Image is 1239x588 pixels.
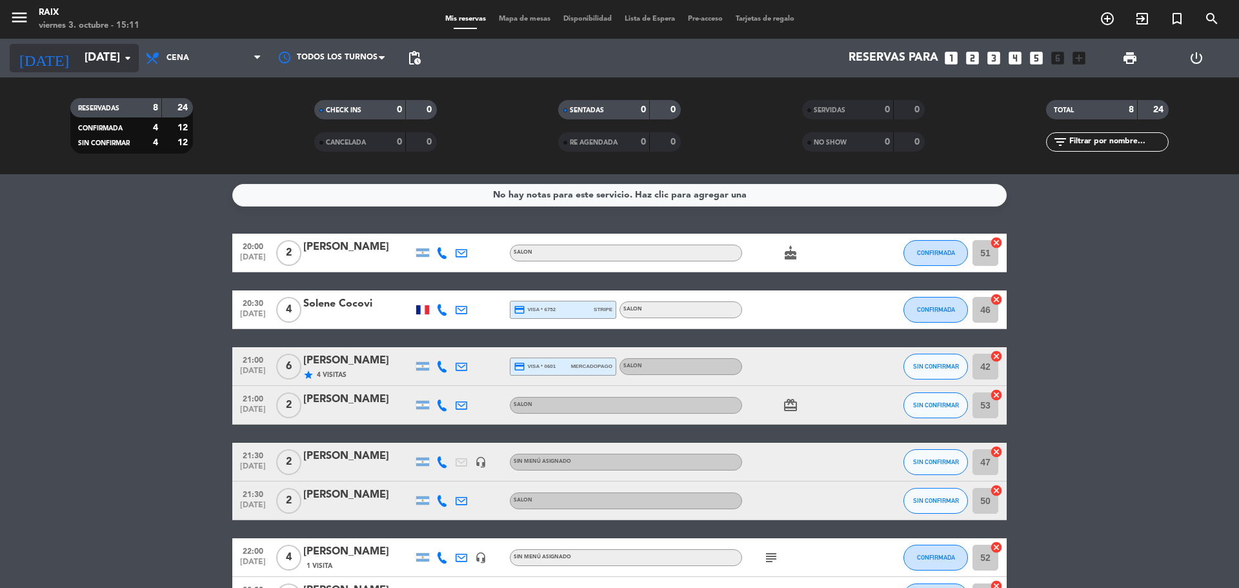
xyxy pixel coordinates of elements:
button: SIN CONFIRMAR [903,392,968,418]
button: menu [10,8,29,32]
div: [PERSON_NAME] [303,448,413,465]
span: SIN CONFIRMAR [913,363,959,370]
span: Tarjetas de regalo [729,15,801,23]
i: looks_3 [985,50,1002,66]
div: LOG OUT [1163,39,1229,77]
i: subject [763,550,779,565]
span: [DATE] [237,310,269,325]
strong: 24 [1153,105,1166,114]
span: SIN CONFIRMAR [913,458,959,465]
strong: 12 [177,138,190,147]
div: [PERSON_NAME] [303,239,413,256]
span: [DATE] [237,367,269,381]
span: [DATE] [237,462,269,477]
span: mercadopago [571,362,612,370]
i: cancel [990,445,1003,458]
span: RE AGENDADA [570,139,618,146]
i: [DATE] [10,44,78,72]
span: SIN CONFIRMAR [913,497,959,504]
span: Lista de Espera [618,15,681,23]
span: SALON [514,402,532,407]
button: SIN CONFIRMAR [903,449,968,475]
strong: 0 [914,105,922,114]
span: SERVIDAS [814,107,845,114]
span: 4 Visitas [317,370,347,380]
span: 4 [276,297,301,323]
i: cancel [990,236,1003,249]
span: 2 [276,449,301,475]
i: turned_in_not [1169,11,1185,26]
span: [DATE] [237,405,269,420]
i: search [1204,11,1220,26]
i: card_giftcard [783,398,798,413]
i: power_settings_new [1189,50,1204,66]
span: [DATE] [237,253,269,268]
span: Disponibilidad [557,15,618,23]
strong: 12 [177,123,190,132]
span: 20:00 [237,238,269,253]
strong: 0 [641,137,646,147]
i: cancel [990,541,1003,554]
span: 4 [276,545,301,571]
span: [DATE] [237,501,269,516]
i: exit_to_app [1134,11,1150,26]
span: SALON [514,250,532,255]
span: Sin menú asignado [514,459,571,464]
i: looks_6 [1049,50,1066,66]
span: 1 Visita [307,561,332,571]
strong: 0 [914,137,922,147]
span: SIN CONFIRMAR [78,140,130,147]
strong: 0 [397,105,402,114]
i: credit_card [514,361,525,372]
strong: 0 [885,105,890,114]
strong: 0 [670,105,678,114]
span: Mis reservas [439,15,492,23]
i: looks_5 [1028,50,1045,66]
span: TOTAL [1054,107,1074,114]
span: CONFIRMADA [917,249,955,256]
strong: 4 [153,138,158,147]
strong: 0 [670,137,678,147]
span: SALON [623,307,642,312]
i: cancel [990,389,1003,401]
strong: 4 [153,123,158,132]
div: [PERSON_NAME] [303,487,413,503]
span: visa * 6752 [514,304,556,316]
span: CONFIRMADA [917,554,955,561]
div: [PERSON_NAME] [303,352,413,369]
span: Reservas para [849,52,938,65]
i: cancel [990,350,1003,363]
span: CANCELADA [326,139,366,146]
i: credit_card [514,304,525,316]
span: SALON [623,363,642,369]
span: 21:00 [237,390,269,405]
span: 20:30 [237,295,269,310]
i: headset_mic [475,456,487,468]
span: Sin menú asignado [514,554,571,560]
input: Filtrar por nombre... [1068,135,1168,149]
strong: 24 [177,103,190,112]
i: add_box [1071,50,1087,66]
i: filter_list [1053,134,1068,150]
span: 21:00 [237,352,269,367]
div: No hay notas para este servicio. Haz clic para agregar una [493,188,747,203]
i: cancel [990,293,1003,306]
span: 21:30 [237,447,269,462]
span: Pre-acceso [681,15,729,23]
i: add_circle_outline [1100,11,1115,26]
span: Mapa de mesas [492,15,557,23]
span: CONFIRMADA [78,125,123,132]
strong: 0 [885,137,890,147]
span: 22:00 [237,543,269,558]
button: CONFIRMADA [903,240,968,266]
i: cancel [990,484,1003,497]
span: pending_actions [407,50,422,66]
strong: 0 [397,137,402,147]
span: SIN CONFIRMAR [913,401,959,409]
span: 2 [276,488,301,514]
i: star [303,370,314,380]
button: SIN CONFIRMAR [903,488,968,514]
span: 2 [276,240,301,266]
span: RESERVADAS [78,105,119,112]
span: SALON [514,498,532,503]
